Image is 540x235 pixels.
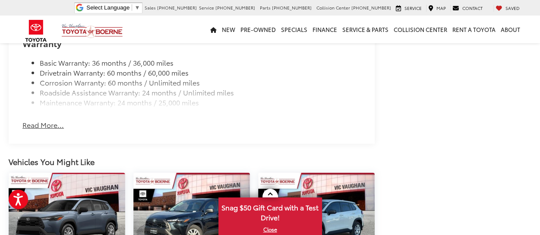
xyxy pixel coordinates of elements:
[40,68,361,78] li: Drivetrain Warranty: 60 months / 60,000 miles
[22,120,64,130] button: Read More...
[219,16,238,43] a: New
[278,16,310,43] a: Specials
[498,16,523,43] a: About
[157,4,197,11] span: [PHONE_NUMBER]
[61,23,123,38] img: Vic Vaughan Toyota of Boerne
[316,4,350,11] span: Collision Center
[450,16,498,43] a: Rent a Toyota
[199,4,214,11] span: Service
[391,16,450,43] a: Collision Center
[134,4,140,11] span: ▼
[219,198,321,225] span: Snag $50 Gift Card with a Test Drive!
[340,16,391,43] a: Service & Parts: Opens in a new tab
[450,5,485,12] a: Contact
[238,16,278,43] a: Pre-Owned
[215,4,255,11] span: [PHONE_NUMBER]
[505,5,520,11] span: Saved
[208,16,219,43] a: Home
[493,5,522,12] a: My Saved Vehicles
[462,5,483,11] span: Contact
[272,4,312,11] span: [PHONE_NUMBER]
[86,4,140,11] a: Select Language​
[260,4,271,11] span: Parts
[310,16,340,43] a: Finance
[22,38,361,48] h2: Warranty
[436,5,446,11] span: Map
[351,4,391,11] span: [PHONE_NUMBER]
[394,5,424,12] a: Service
[9,157,375,167] div: Vehicles You Might Like
[20,17,52,45] img: Toyota
[404,5,422,11] span: Service
[426,5,448,12] a: Map
[86,4,129,11] span: Select Language
[145,4,156,11] span: Sales
[40,58,361,68] li: Basic Warranty: 36 months / 36,000 miles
